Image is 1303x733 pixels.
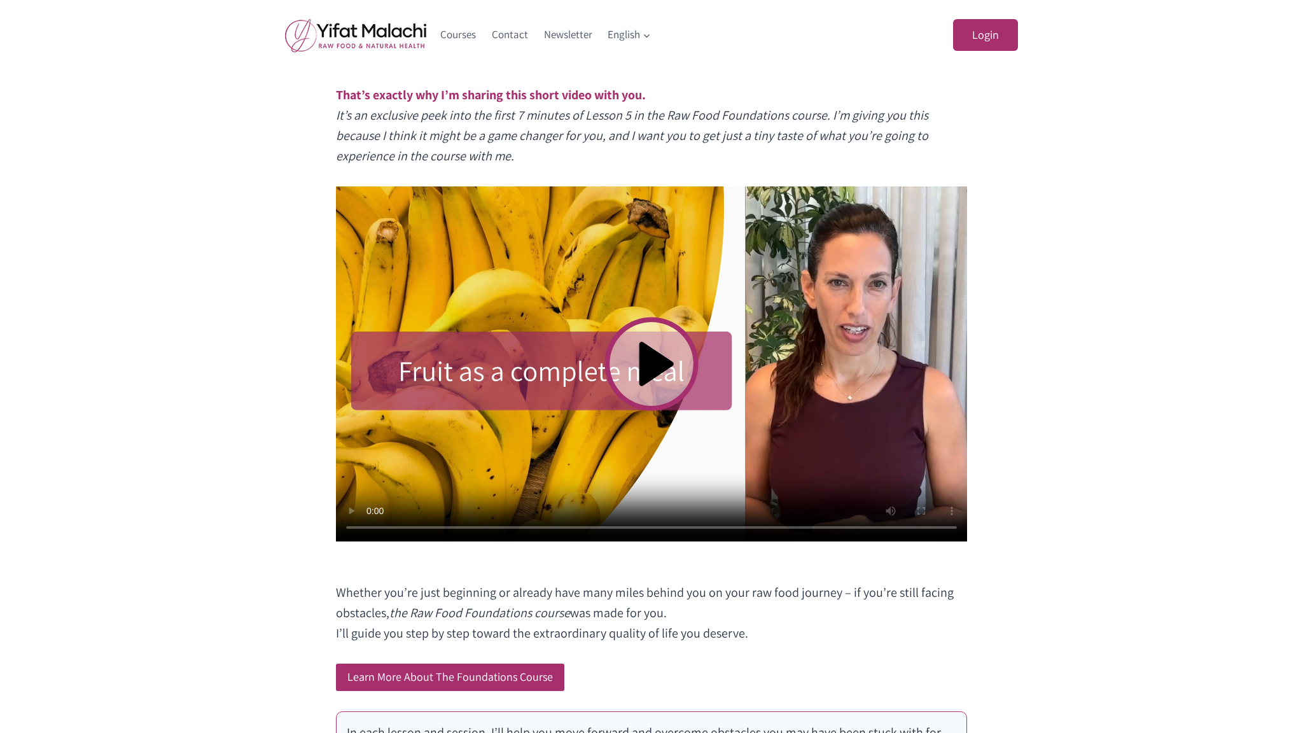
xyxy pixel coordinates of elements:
[336,3,967,166] p: It can feel daring, surrounded by myths, and it’s certainly not conventional. We worry it won’t s...
[433,20,659,50] nav: Primary Navigation
[336,87,646,103] mark: That’s exactly why I’m sharing this short video with you.
[389,604,570,621] em: the Raw Food Foundations course
[336,107,928,164] em: It’s an exclusive peek into the first 7 minutes of Lesson 5 in the Raw Food Foundations course. I...
[536,20,600,50] a: Newsletter
[600,20,659,50] button: Child menu of English
[484,20,536,50] a: Contact
[285,18,426,52] img: yifat_logo41_en.png
[336,582,967,643] p: Whether you’re just beginning or already have many miles behind you on your raw food journey – if...
[953,19,1018,52] a: Login
[336,664,564,691] a: Learn More About The Foundations Course
[433,20,484,50] a: Courses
